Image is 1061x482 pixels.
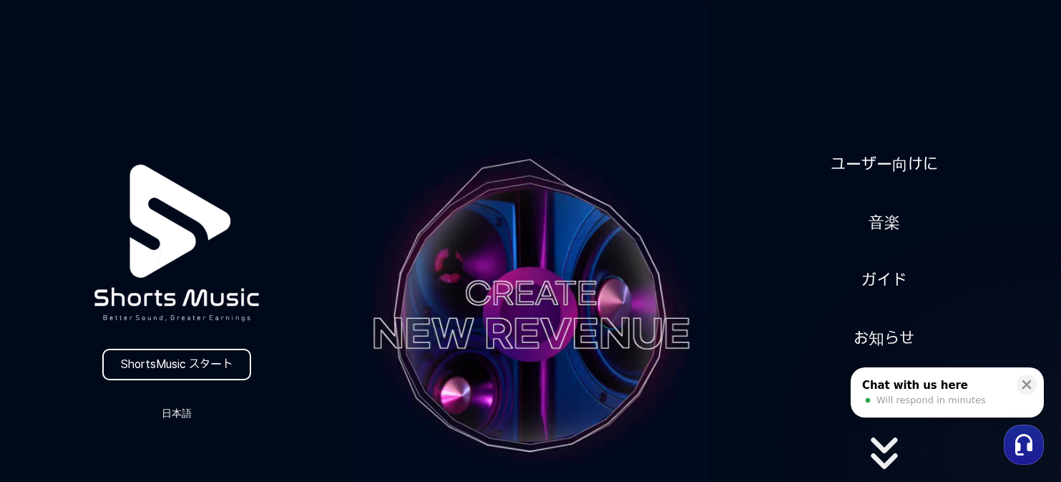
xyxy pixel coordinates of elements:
img: logo [59,126,294,360]
a: ユーザー向けに [825,147,944,182]
a: お知らせ [848,321,920,356]
button: 日本語 [142,403,211,423]
a: 音楽 [863,205,906,240]
a: ShortsMusic スタート [102,349,251,380]
a: ガイド [856,263,912,298]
